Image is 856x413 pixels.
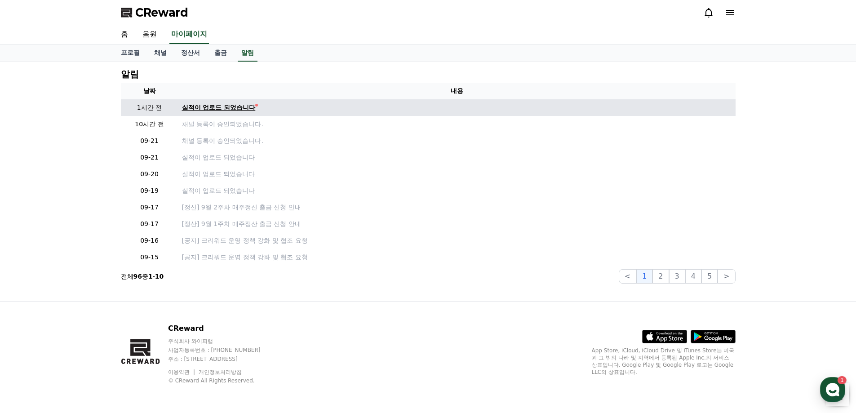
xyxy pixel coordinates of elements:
[685,269,701,284] button: 4
[121,69,139,79] h4: 알림
[114,44,147,62] a: 프로필
[182,253,732,262] a: [공지] 크리워드 운영 정책 강화 및 협조 요청
[174,44,207,62] a: 정산서
[168,377,278,384] p: © CReward All Rights Reserved.
[652,269,669,284] button: 2
[3,285,59,307] a: 홈
[124,169,175,179] p: 09-20
[207,44,234,62] a: 출금
[168,323,278,334] p: CReward
[133,273,142,280] strong: 96
[182,103,732,112] a: 실적이 업로드 되었습니다
[91,284,94,292] span: 1
[124,203,175,212] p: 09-17
[182,219,732,229] a: [정산] 9월 1주차 매주정산 출금 신청 안내
[116,285,173,307] a: 설정
[28,298,34,306] span: 홈
[124,153,175,162] p: 09-21
[124,120,175,129] p: 10시간 전
[124,253,175,262] p: 09-15
[168,346,278,354] p: 사업자등록번호 : [PHONE_NUMBER]
[124,219,175,229] p: 09-17
[169,25,209,44] a: 마이페이지
[121,83,178,99] th: 날짜
[669,269,685,284] button: 3
[124,136,175,146] p: 09-21
[168,355,278,363] p: 주소 : [STREET_ADDRESS]
[182,136,732,146] p: 채널 등록이 승인되었습니다.
[718,269,735,284] button: >
[182,203,732,212] a: [정산] 9월 2주차 매주정산 출금 신청 안내
[168,369,196,375] a: 이용약관
[178,83,736,99] th: 내용
[124,236,175,245] p: 09-16
[124,103,175,112] p: 1시간 전
[121,272,164,281] p: 전체 중 -
[155,273,164,280] strong: 10
[82,299,93,306] span: 대화
[701,269,718,284] button: 5
[619,269,636,284] button: <
[135,5,188,20] span: CReward
[135,25,164,44] a: 음원
[148,273,153,280] strong: 1
[182,120,732,129] p: 채널 등록이 승인되었습니다.
[182,236,732,245] a: [공지] 크리워드 운영 정책 강화 및 협조 요청
[182,153,732,162] a: 실적이 업로드 되었습니다
[121,5,188,20] a: CReward
[592,347,736,376] p: App Store, iCloud, iCloud Drive 및 iTunes Store는 미국과 그 밖의 나라 및 지역에서 등록된 Apple Inc.의 서비스 상표입니다. Goo...
[124,186,175,195] p: 09-19
[182,103,256,112] div: 실적이 업로드 되었습니다
[139,298,150,306] span: 설정
[59,285,116,307] a: 1대화
[182,186,732,195] a: 실적이 업로드 되었습니다
[636,269,652,284] button: 1
[199,369,242,375] a: 개인정보처리방침
[147,44,174,62] a: 채널
[168,338,278,345] p: 주식회사 와이피랩
[238,44,257,62] a: 알림
[114,25,135,44] a: 홈
[182,169,732,179] a: 실적이 업로드 되었습니다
